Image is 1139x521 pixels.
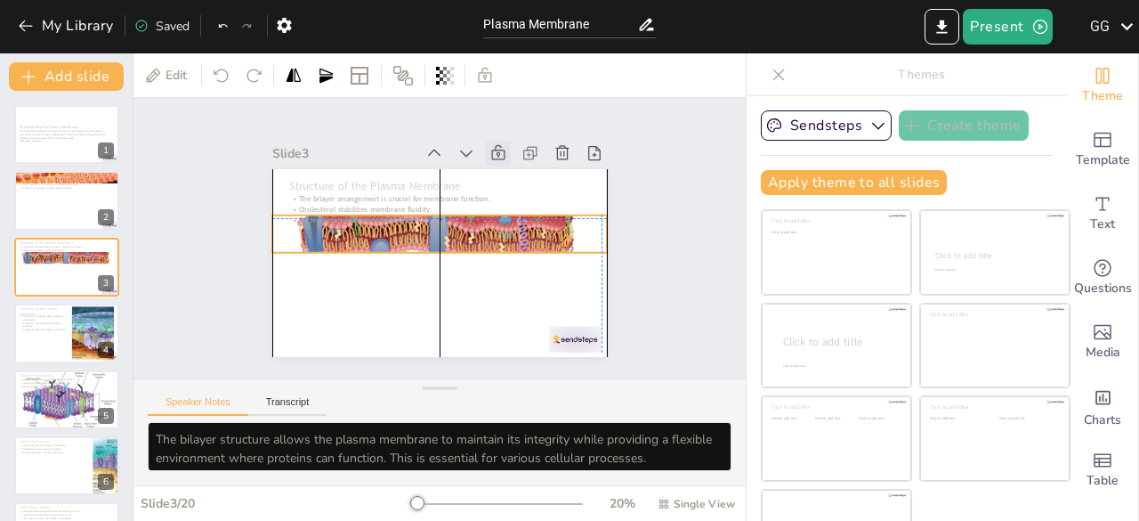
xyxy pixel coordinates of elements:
span: Table [1086,471,1119,491]
div: Add a table [1067,438,1138,502]
div: 2 [14,171,119,230]
button: My Library [13,12,121,40]
div: 5 [14,370,119,429]
div: Click to add text [999,417,1055,421]
div: 6 [14,436,119,495]
p: The bilayer arrangement is crucial for membrane function. [20,245,114,248]
div: 5 [98,408,114,424]
p: Integral proteins are involved in transport. [20,444,88,448]
button: G G [1083,9,1115,45]
button: Apply theme to all slides [761,170,947,195]
div: Get real-time input from your audience [1067,246,1138,310]
p: Peripheral proteins assist in signaling. [20,447,88,451]
div: Click to add title [930,403,1057,411]
p: Lateral movement of lipids and proteins is vital. [20,514,114,517]
p: Proteins contribute to functionality. [287,220,584,293]
input: Insert title [483,12,636,37]
p: Cholesterol stabilizes membrane fluidity. [286,230,582,303]
div: 6 [98,474,114,490]
p: Active transport requires energy input. [20,385,114,388]
div: Click to add title [930,311,1057,318]
span: Position [392,65,414,86]
p: Introduction to Plasma Membrane [20,175,114,180]
div: Click to add text [859,417,899,421]
p: The membrane is composed of a phospholipid bilayer. [20,183,114,186]
p: Membrane Proteins [20,439,88,444]
p: Themes [793,53,1049,96]
button: Speaker Notes [148,396,248,416]
div: 1 [98,142,114,159]
p: The bilayer arrangement is crucial for membrane function. [284,240,580,313]
p: The fluid mosaic model describes membrane dynamics. [20,510,114,514]
span: Theme [1082,86,1123,106]
textarea: The bilayer structure allows the plasma membrane to maintain its integrity while providing a flex... [148,422,731,471]
div: 1 [14,105,119,164]
div: 2 [98,209,114,225]
div: Click to add title [935,250,1054,261]
p: Generated with [URL] [20,140,114,143]
div: Add charts and graphs [1067,374,1138,438]
p: Membrane proteins maintain cell shape. [20,451,88,454]
button: Sendsteps [761,110,892,141]
p: It maintains the cell's shape and integrity. [20,329,67,332]
p: Selective permeability is essential for homeostasis. [20,378,114,381]
p: The mosaic structure contributes to complexity. [20,517,114,520]
div: Slide 3 / 20 [141,495,412,512]
div: Slide 3 [445,319,587,365]
p: It facilitates communication through receptors. [20,322,67,328]
span: Charts [1084,411,1121,430]
div: 3 [98,275,114,291]
div: Click to add text [771,231,899,235]
div: 4 [14,304,119,362]
button: Export to PowerPoint [925,9,959,45]
p: Selective Permeability [20,373,114,379]
button: Transcript [248,396,327,416]
div: Click to add body [783,363,895,368]
p: Structure of the Plasma Membrane [280,250,578,328]
p: Cholesterol stabilizes membrane fluidity. [20,248,114,252]
div: 20 % [601,495,643,512]
div: Saved [134,18,190,35]
div: Click to add title [783,334,897,349]
div: 3 [14,238,119,297]
span: Text [1090,215,1115,234]
strong: Understanding the Plasma Membrane [20,125,77,129]
button: Add slide [9,62,124,91]
button: Create theme [899,110,1029,141]
span: Questions [1074,279,1132,298]
span: Media [1086,343,1120,362]
div: G G [1083,11,1115,43]
button: Present [963,9,1052,45]
div: Add images, graphics, shapes or video [1067,310,1138,374]
div: Layout [345,61,374,90]
span: Edit [162,67,190,84]
p: Proteins contribute to functionality. [20,252,114,256]
span: Single View [674,497,735,511]
div: Click to add title [771,403,899,411]
p: The plasma membrane is a biological barrier. [20,179,114,183]
div: Add text boxes [1067,182,1138,246]
div: Change the overall theme [1067,53,1138,118]
p: The plasma membrane allows selective permeability. [20,315,67,322]
div: Click to add title [771,217,899,224]
div: Click to add text [930,417,986,421]
p: It plays a crucial role in cellular communication. [20,185,114,189]
p: Fluid Mosaic Model [20,506,114,511]
div: Click to add text [815,417,855,421]
div: Add ready made slides [1067,118,1138,182]
p: Functions of the Plasma Membrane [20,306,67,316]
div: Click to add text [771,417,812,421]
span: Template [1076,151,1130,170]
div: 4 [98,342,114,358]
p: This presentation explores the structure, function, and significance of the plasma membrane in ce... [20,130,114,140]
p: Structure of the Plasma Membrane [20,240,114,246]
div: Click to add text [934,268,1053,273]
p: Passive transport does not require energy. [20,381,114,385]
